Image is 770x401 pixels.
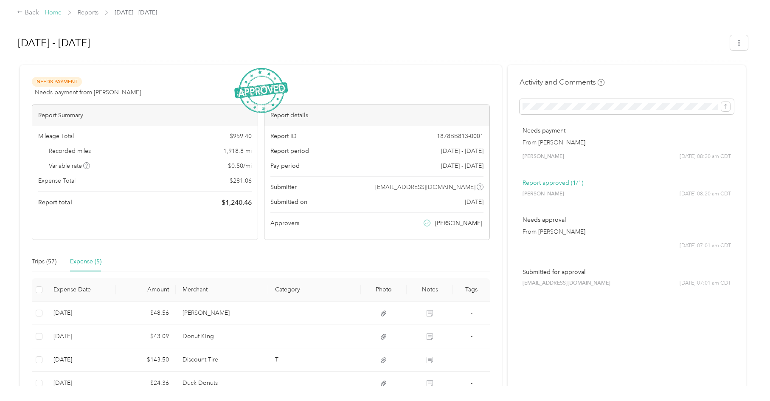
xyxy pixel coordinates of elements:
[460,286,483,293] div: Tags
[228,161,252,170] span: $ 0.50 / mi
[523,190,564,198] span: [PERSON_NAME]
[375,183,475,192] span: [EMAIL_ADDRESS][DOMAIN_NAME]
[680,280,731,287] span: [DATE] 07:01 am CDT
[435,219,482,228] span: [PERSON_NAME]
[47,278,116,302] th: Expense Date
[222,198,252,208] span: $ 1,240.46
[523,215,731,224] p: Needs approval
[49,147,91,155] span: Recorded miles
[523,268,731,277] p: Submitted for approval
[234,68,288,113] img: ApprovedStamp
[453,278,490,302] th: Tags
[523,153,564,161] span: [PERSON_NAME]
[116,348,176,372] td: $143.50
[49,161,90,170] span: Variable rate
[230,176,252,185] span: $ 281.06
[47,372,116,395] td: 9-23-2025
[38,198,72,207] span: Report total
[78,9,98,16] a: Reports
[116,372,176,395] td: $24.36
[70,257,101,266] div: Expense (5)
[270,161,300,170] span: Pay period
[520,77,604,88] h4: Activity and Comments
[32,77,82,87] span: Needs Payment
[680,153,731,161] span: [DATE] 08:20 am CDT
[32,105,258,126] div: Report Summary
[116,302,176,325] td: $48.56
[471,356,472,363] span: -
[680,190,731,198] span: [DATE] 08:20 am CDT
[223,147,252,155] span: 1,918.8 mi
[465,198,483,206] span: [DATE]
[230,132,252,141] span: $ 959.40
[680,242,731,250] span: [DATE] 07:01 am CDT
[17,8,39,18] div: Back
[407,278,453,302] th: Notes
[523,280,610,287] span: [EMAIL_ADDRESS][DOMAIN_NAME]
[471,333,472,340] span: -
[471,379,472,387] span: -
[116,278,176,302] th: Amount
[47,348,116,372] td: 9-25-2025
[268,348,361,372] td: T
[115,8,157,17] span: [DATE] - [DATE]
[45,9,62,16] a: Home
[441,147,483,155] span: [DATE] - [DATE]
[270,219,299,228] span: Approvers
[176,302,268,325] td: Mason Jar
[441,161,483,170] span: [DATE] - [DATE]
[453,302,490,325] td: -
[453,325,490,348] td: -
[270,183,297,192] span: Submitter
[361,278,407,302] th: Photo
[47,325,116,348] td: 9-25-2025
[176,348,268,372] td: Discount Tire
[18,33,724,53] h1: Sep 1 - 30, 2025
[523,138,731,147] p: From [PERSON_NAME]
[270,132,297,141] span: Report ID
[523,178,731,187] p: Report approved (1/1)
[471,309,472,316] span: -
[523,227,731,236] p: From [PERSON_NAME]
[116,325,176,348] td: $43.09
[453,348,490,372] td: -
[32,257,56,266] div: Trips (57)
[38,176,76,185] span: Expense Total
[722,353,770,401] iframe: Everlance-gr Chat Button Frame
[270,147,309,155] span: Report period
[268,278,361,302] th: Category
[270,198,307,206] span: Submitted on
[176,278,268,302] th: Merchant
[35,88,141,97] span: Needs payment from [PERSON_NAME]
[176,372,268,395] td: Duck Donuts
[47,302,116,325] td: 9-25-2025
[453,372,490,395] td: -
[38,132,74,141] span: Mileage Total
[176,325,268,348] td: Donut KIng
[523,126,731,135] p: Needs payment
[264,105,490,126] div: Report details
[437,132,483,141] span: 1878BB813-0001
